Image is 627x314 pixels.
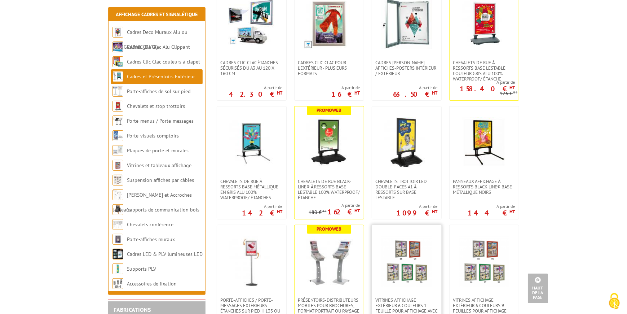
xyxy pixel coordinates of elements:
[217,60,286,76] a: Cadres Clic-Clac étanches sécurisés du A3 au 120 x 160 cm
[295,179,364,200] a: Chevalets de rue Black-Line® à ressorts base lestable 100% WATERPROOF/ Étanche
[217,179,286,200] a: Chevalets de rue à ressorts base métallique en Gris Alu 100% WATERPROOF/ Étanches
[304,117,354,168] img: Chevalets de rue Black-Line® à ressorts base lestable 100% WATERPROOF/ Étanche
[221,60,283,76] span: Cadres Clic-Clac étanches sécurisés du A3 au 120 x 160 cm
[112,189,123,200] img: Cimaises et Accroches tableaux
[397,204,438,209] span: A partir de
[229,92,283,96] p: 42.30 €
[127,147,189,154] a: Plaques de porte et murales
[112,56,123,67] img: Cadres Clic-Clac couleurs à clapet
[242,204,283,209] span: A partir de
[127,177,194,183] a: Suspension affiches par câbles
[605,292,623,310] img: Cookies (fenêtre modale)
[322,208,327,213] sup: HT
[112,29,187,50] a: Cadres Deco Muraux Alu ou [GEOGRAPHIC_DATA]
[112,278,123,289] img: Accessoires de fixation
[528,274,548,303] a: Haut de la page
[450,79,515,85] span: A partir de
[112,175,123,186] img: Suspension affiches par câbles
[127,103,185,109] a: Chevalets et stop trottoirs
[355,90,360,96] sup: HT
[127,236,175,243] a: Porte-affiches muraux
[112,101,123,112] img: Chevalets et stop trottoirs
[112,219,123,230] img: Chevalets conférence
[112,234,123,245] img: Porte-affiches muraux
[112,145,123,156] img: Plaques de porte et murales
[295,60,364,76] a: Cadres Clic-Clac pour l'extérieur - PLUSIEURS FORMATS
[453,179,515,195] span: Panneaux affichage à ressorts Black-Line® base métallique Noirs
[112,192,192,213] a: [PERSON_NAME] et Accroches tableaux
[127,251,203,257] a: Cadres LED & PLV lumineuses LED
[127,58,200,65] a: Cadres Clic-Clac couleurs à clapet
[226,236,277,287] img: Porte-affiches / Porte-messages extérieurs étanches sur pied h 133 ou h 155 cm
[602,289,627,314] button: Cookies (fenêtre modale)
[510,209,515,215] sup: HT
[127,132,179,139] a: Porte-visuels comptoirs
[229,85,283,91] span: A partir de
[376,60,438,76] span: Cadres [PERSON_NAME] affiches-posters intérieur / extérieur
[355,208,360,214] sup: HT
[432,209,438,215] sup: HT
[226,117,277,168] img: Chevalets de rue à ressorts base métallique en Gris Alu 100% WATERPROOF/ Étanches
[372,60,441,76] a: Cadres [PERSON_NAME] affiches-posters intérieur / extérieur
[112,115,123,126] img: Porte-menus / Porte-messages
[127,162,191,169] a: Vitrines et tableaux affichage
[112,263,123,274] img: Supports PLV
[112,71,123,82] img: Cadres et Présentoirs Extérieur
[112,160,123,171] img: Vitrines et tableaux affichage
[304,236,354,287] img: Présentoirs-distributeurs mobiles pour brochures, format portrait ou paysage avec capot et porte-...
[127,118,194,124] a: Porte-menus / Porte-messages
[221,179,283,200] span: Chevalets de rue à ressorts base métallique en Gris Alu 100% WATERPROOF/ Étanches
[468,211,515,215] p: 144 €
[460,87,515,91] p: 158.40 €
[127,266,156,272] a: Supports PLV
[309,210,327,215] p: 180 €
[112,27,123,38] img: Cadres Deco Muraux Alu ou Bois
[397,211,438,215] p: 1099 €
[376,179,438,200] span: Chevalets Trottoir LED double-faces A1 à ressorts sur base lestable.
[127,221,173,228] a: Chevalets conférence
[309,202,360,208] span: A partir de
[112,249,123,260] img: Cadres LED & PLV lumineuses LED
[127,206,199,213] a: Supports de communication bois
[432,90,438,96] sup: HT
[459,236,509,287] img: Vitrines affichage extérieur 6 couleurs 9 feuilles pour affichage avec aimants
[500,91,518,96] p: 176 €
[510,84,515,91] sup: HT
[459,117,509,168] img: Panneaux affichage à ressorts Black-Line® base métallique Noirs
[393,85,438,91] span: A partir de
[127,44,190,50] a: Cadres Clic-Clac Alu Clippant
[298,179,360,200] span: Chevalets de rue Black-Line® à ressorts base lestable 100% WATERPROOF/ Étanche
[277,209,283,215] sup: HT
[127,73,195,80] a: Cadres et Présentoirs Extérieur
[298,60,360,76] span: Cadres Clic-Clac pour l'extérieur - PLUSIEURS FORMATS
[112,130,123,141] img: Porte-visuels comptoirs
[277,90,283,96] sup: HT
[317,226,341,232] b: Promoweb
[332,92,360,96] p: 16 €
[393,92,438,96] p: 63.50 €
[372,179,441,200] a: Chevalets Trottoir LED double-faces A1 à ressorts sur base lestable.
[317,107,341,113] b: Promoweb
[242,211,283,215] p: 142 €
[468,204,515,209] span: A partir de
[453,60,515,82] span: Chevalets de rue à ressorts base lestable couleur Gris Alu 100% waterproof/ étanche
[127,280,177,287] a: Accessoires de fixation
[513,90,518,95] sup: HT
[381,236,432,287] img: Vitrines affichage extérieur 6 couleurs 1 feuille pour affichage avec aimants
[112,86,123,97] img: Porte-affiches de sol sur pied
[450,179,519,195] a: Panneaux affichage à ressorts Black-Line® base métallique Noirs
[116,11,198,18] a: Affichage Cadres et Signalétique
[127,88,190,95] a: Porte-affiches de sol sur pied
[332,85,360,91] span: A partir de
[450,60,519,82] a: Chevalets de rue à ressorts base lestable couleur Gris Alu 100% waterproof/ étanche
[328,210,360,214] p: 162 €
[381,117,432,168] img: Chevalets Trottoir LED double-faces A1 à ressorts sur base lestable.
